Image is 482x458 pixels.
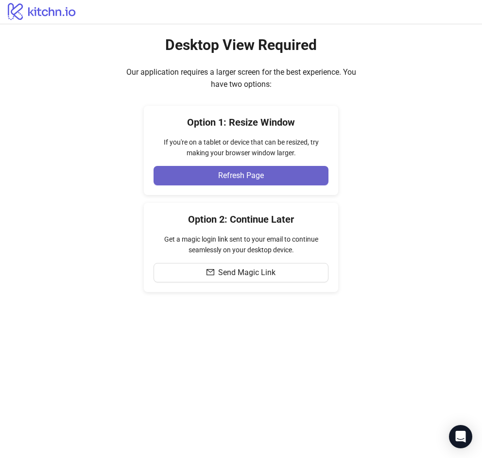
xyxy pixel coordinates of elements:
[449,425,472,448] div: Open Intercom Messenger
[207,268,214,276] span: mail
[154,263,328,282] button: Send Magic Link
[120,66,362,90] div: Our application requires a larger screen for the best experience. You have two options:
[218,171,264,180] span: Refresh Page
[154,115,328,129] h4: Option 1: Resize Window
[165,36,317,54] h2: Desktop View Required
[154,213,328,226] h4: Option 2: Continue Later
[154,166,328,185] button: Refresh Page
[154,137,328,158] div: If you're on a tablet or device that can be resized, try making your browser window larger.
[154,234,328,255] div: Get a magic login link sent to your email to continue seamlessly on your desktop device.
[218,268,275,277] span: Send Magic Link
